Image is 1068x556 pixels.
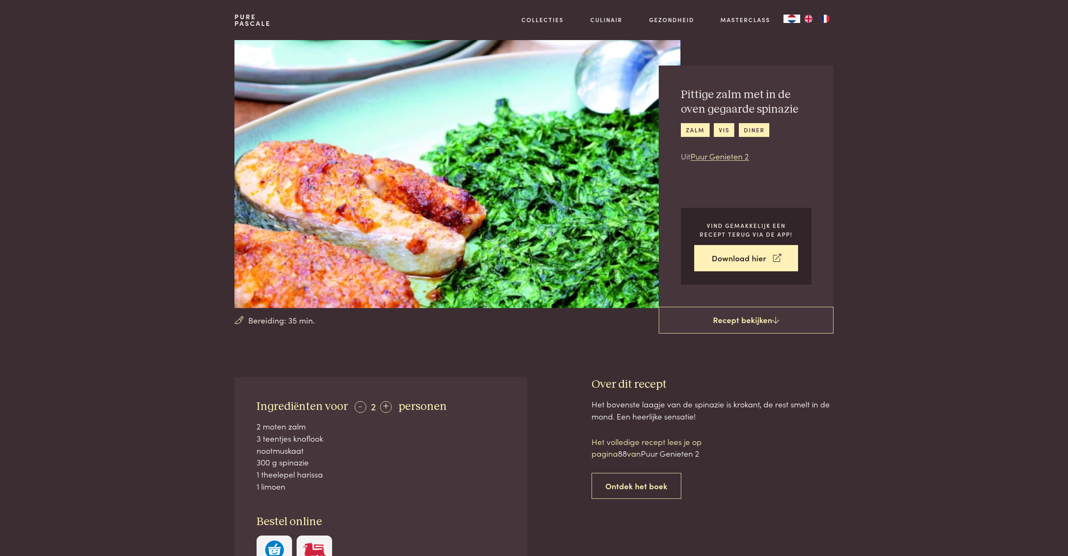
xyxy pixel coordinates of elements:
div: 1 theelepel harissa [257,468,505,480]
p: Uit [681,150,811,162]
span: 88 [618,447,627,459]
div: nootmuskaat [257,445,505,457]
img: Pittige zalm met in de oven gegaarde spinazie [234,40,680,308]
a: EN [800,15,817,23]
h3: Over dit recept [592,377,834,392]
span: Ingrediënten voor [257,401,348,412]
a: NL [783,15,800,23]
h2: Pittige zalm met in de oven gegaarde spinazie [681,88,811,116]
a: Ontdek het boek [592,473,681,499]
div: Language [783,15,800,23]
a: Masterclass [720,15,770,24]
a: Culinair [590,15,622,24]
p: Het volledige recept lees je op pagina van [592,436,733,460]
div: 300 g spinazie [257,456,505,468]
div: 2 moten zalm [257,420,505,432]
a: PurePascale [234,13,271,27]
a: Collecties [521,15,564,24]
div: 1 limoen [257,480,505,493]
p: Vind gemakkelijk een recept terug via de app! [694,221,798,238]
div: + [380,401,392,413]
span: Puur Genieten 2 [641,447,699,459]
a: FR [817,15,834,23]
div: 3 teentjes knoflook [257,432,505,445]
h3: Bestel online [257,515,505,529]
a: vis [714,123,734,137]
aside: Language selected: Nederlands [783,15,834,23]
a: zalm [681,123,709,137]
a: diner [739,123,769,137]
a: Gezondheid [649,15,694,24]
span: Bereiding: 35 min. [248,314,315,326]
div: Het bovenste laagje van de spinazie is krokant, de rest smelt in de mond. Een heerlijke sensatie! [592,398,834,422]
span: personen [398,401,447,412]
div: - [355,401,366,413]
a: Puur Genieten 2 [690,150,749,162]
a: Download hier [694,245,798,271]
ul: Language list [800,15,834,23]
span: 2 [371,399,376,413]
a: Recept bekijken [659,307,834,334]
